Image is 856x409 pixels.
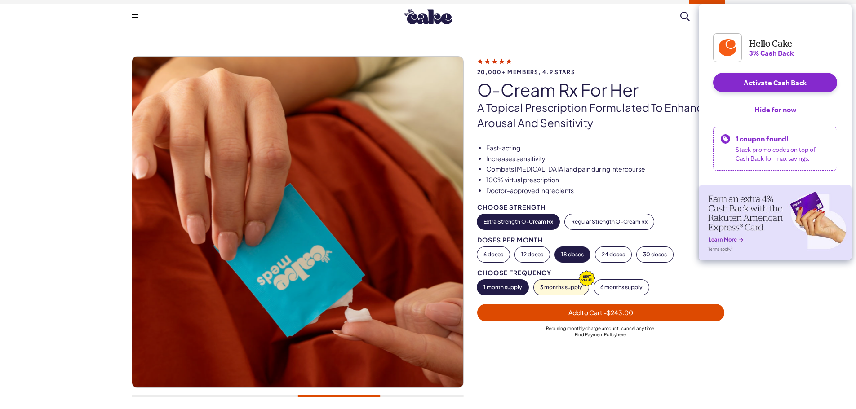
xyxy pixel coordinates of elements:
[486,176,725,185] li: 100% virtual prescription
[486,165,725,174] li: Combats [MEDICAL_DATA] and pain during intercourse
[603,308,633,317] span: - $243.00
[477,214,559,229] button: Extra Strength O-Cream Rx
[477,304,725,321] button: Add to Cart -$243.00
[637,247,673,262] button: 30 doses
[486,186,725,195] li: Doctor-approved ingredients
[477,247,510,262] button: 6 doses
[568,308,633,317] span: Add to Cart
[132,57,463,387] img: O-Cream Rx for Her
[477,237,725,243] div: Doses per Month
[486,154,725,163] li: Increases sensitivity
[477,269,725,276] div: Choose Frequency
[477,100,725,130] p: A topical prescription formulated to enhance arousal and sensitivity
[486,144,725,153] li: Fast-acting
[555,247,590,262] button: 18 doses
[477,325,725,338] div: Recurring monthly charge amount , cancel any time. Policy .
[594,280,649,295] button: 6 months supply
[595,247,631,262] button: 24 doses
[565,214,654,229] button: Regular Strength O-Cream Rx
[477,69,725,75] span: 20,000+ members, 4.9 stars
[477,280,528,295] button: 1 month supply
[575,332,604,337] span: Find Payment
[616,332,626,337] a: here
[515,247,550,262] button: 12 doses
[477,80,725,99] h1: O-Cream Rx for Her
[404,9,452,24] img: Hello Cake
[534,280,589,295] button: 3 months supply
[477,204,725,211] div: Choose Strength
[477,57,725,75] a: 20,000+ members, 4.9 stars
